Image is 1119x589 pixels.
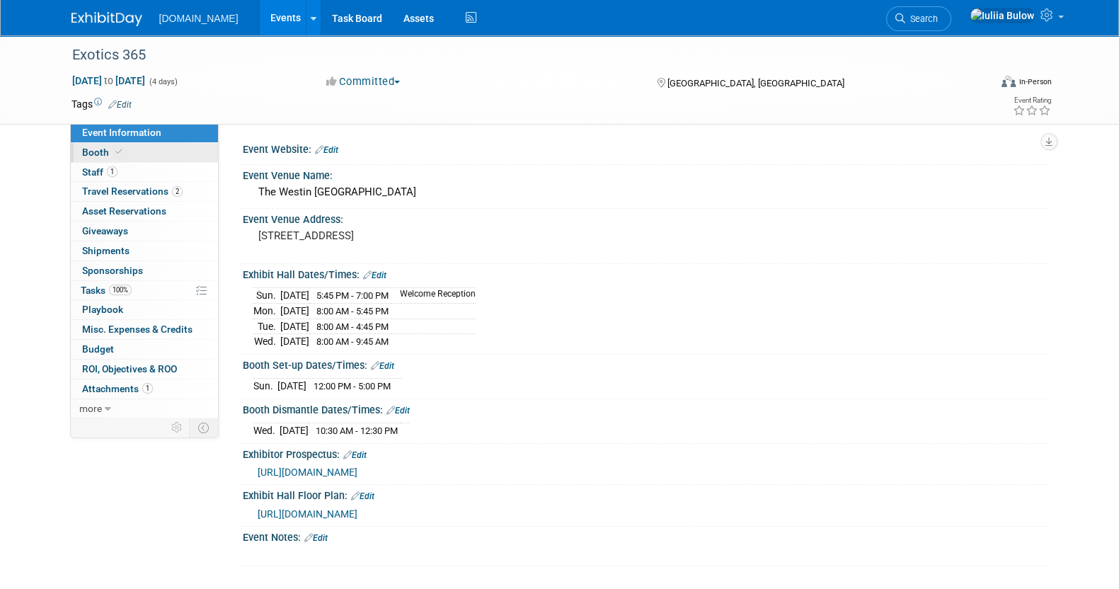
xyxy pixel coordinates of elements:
[107,166,117,177] span: 1
[253,288,280,304] td: Sun.
[71,163,218,182] a: Staff1
[391,288,476,304] td: Welcome Reception
[71,261,218,280] a: Sponsorships
[371,361,394,371] a: Edit
[82,225,128,236] span: Giveaways
[243,209,1048,227] div: Event Venue Address:
[280,334,309,349] td: [DATE]
[71,12,142,26] img: ExhibitDay
[315,145,338,155] a: Edit
[243,527,1048,545] div: Event Notes:
[82,324,193,335] span: Misc. Expenses & Credits
[82,166,117,178] span: Staff
[71,74,146,87] span: [DATE] [DATE]
[71,97,132,111] td: Tags
[258,229,563,242] pre: [STREET_ADDRESS]
[243,264,1048,282] div: Exhibit Hall Dates/Times:
[321,74,406,89] button: Committed
[71,222,218,241] a: Giveaways
[280,423,309,438] td: [DATE]
[71,241,218,261] a: Shipments
[316,290,389,301] span: 5:45 PM - 7:00 PM
[253,334,280,349] td: Wed.
[253,379,277,394] td: Sun.
[316,321,389,332] span: 8:00 AM - 4:45 PM
[102,75,115,86] span: to
[71,379,218,399] a: Attachments1
[71,143,218,162] a: Booth
[82,245,130,256] span: Shipments
[280,304,309,319] td: [DATE]
[71,123,218,142] a: Event Information
[258,467,357,478] a: [URL][DOMAIN_NAME]
[172,186,183,197] span: 2
[316,336,389,347] span: 8:00 AM - 9:45 AM
[71,340,218,359] a: Budget
[667,78,844,88] span: [GEOGRAPHIC_DATA], [GEOGRAPHIC_DATA]
[71,281,218,300] a: Tasks100%
[82,343,114,355] span: Budget
[71,399,218,418] a: more
[109,285,132,295] span: 100%
[906,74,1052,95] div: Event Format
[148,77,178,86] span: (4 days)
[253,304,280,319] td: Mon.
[71,202,218,221] a: Asset Reservations
[159,13,239,24] span: [DOMAIN_NAME]
[243,165,1048,183] div: Event Venue Name:
[79,403,102,414] span: more
[82,304,123,315] span: Playbook
[304,533,328,543] a: Edit
[886,6,951,31] a: Search
[905,13,938,24] span: Search
[277,379,306,394] td: [DATE]
[67,42,968,68] div: Exotics 365
[115,148,122,156] i: Booth reservation complete
[1012,97,1050,104] div: Event Rating
[258,508,357,520] a: [URL][DOMAIN_NAME]
[1018,76,1051,87] div: In-Person
[314,381,391,391] span: 12:00 PM - 5:00 PM
[82,265,143,276] span: Sponsorships
[243,399,1048,418] div: Booth Dismantle Dates/Times:
[142,383,153,394] span: 1
[970,8,1035,23] img: Iuliia Bulow
[280,319,309,334] td: [DATE]
[363,270,386,280] a: Edit
[243,139,1048,157] div: Event Website:
[82,127,161,138] span: Event Information
[82,363,177,374] span: ROI, Objectives & ROO
[82,383,153,394] span: Attachments
[316,425,398,436] span: 10:30 AM - 12:30 PM
[253,423,280,438] td: Wed.
[82,185,183,197] span: Travel Reservations
[71,182,218,201] a: Travel Reservations2
[81,285,132,296] span: Tasks
[343,450,367,460] a: Edit
[189,418,218,437] td: Toggle Event Tabs
[71,300,218,319] a: Playbook
[71,360,218,379] a: ROI, Objectives & ROO
[243,355,1048,373] div: Booth Set-up Dates/Times:
[386,406,410,416] a: Edit
[71,320,218,339] a: Misc. Expenses & Credits
[253,181,1038,203] div: The Westin [GEOGRAPHIC_DATA]
[82,147,125,158] span: Booth
[243,444,1048,462] div: Exhibitor Prospectus:
[165,418,190,437] td: Personalize Event Tab Strip
[280,288,309,304] td: [DATE]
[253,319,280,334] td: Tue.
[316,306,389,316] span: 8:00 AM - 5:45 PM
[243,485,1048,503] div: Exhibit Hall Floor Plan:
[1002,76,1016,87] img: Format-Inperson.png
[82,205,166,217] span: Asset Reservations
[351,491,374,501] a: Edit
[108,100,132,110] a: Edit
